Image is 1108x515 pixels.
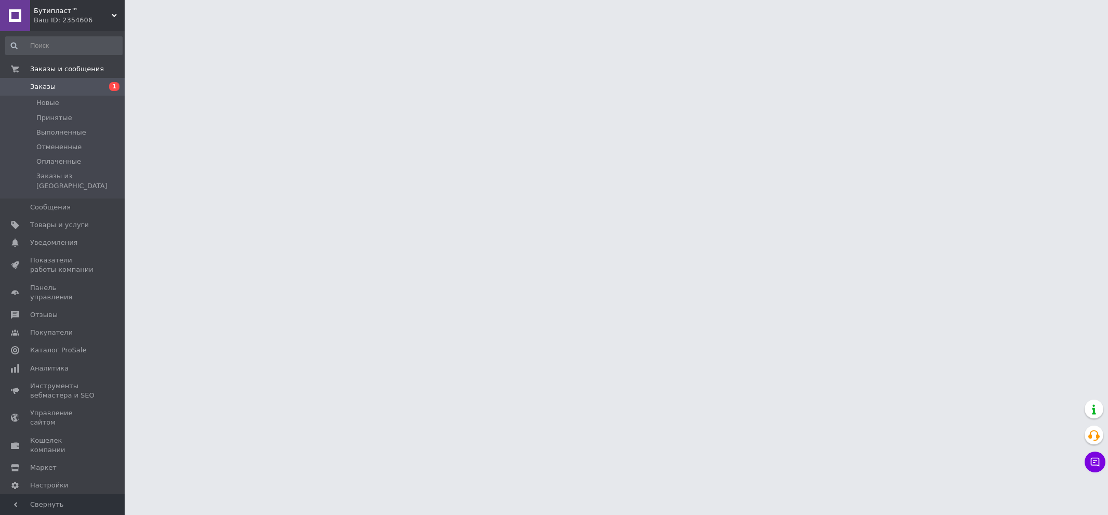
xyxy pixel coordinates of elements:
div: Ваш ID: 2354606 [34,16,125,25]
span: Заказы из [GEOGRAPHIC_DATA] [36,171,122,190]
input: Поиск [5,36,123,55]
span: Оплаченные [36,157,81,166]
span: Маркет [30,463,57,472]
span: Настройки [30,481,68,490]
span: Покупатели [30,328,73,337]
span: Отзывы [30,310,58,320]
span: Товары и услуги [30,220,89,230]
span: Сообщения [30,203,71,212]
span: Бутипласт™ [34,6,112,16]
span: Управление сайтом [30,408,96,427]
span: Новые [36,98,59,108]
span: Каталог ProSale [30,346,86,355]
span: Выполненные [36,128,86,137]
span: 1 [109,82,119,91]
span: Показатели работы компании [30,256,96,274]
span: Инструменты вебмастера и SEO [30,381,96,400]
span: Панель управления [30,283,96,302]
span: Заказы и сообщения [30,64,104,74]
span: Отмененные [36,142,82,152]
button: Чат с покупателем [1085,452,1105,472]
span: Принятые [36,113,72,123]
span: Кошелек компании [30,436,96,455]
span: Аналитика [30,364,69,373]
span: Уведомления [30,238,77,247]
span: Заказы [30,82,56,91]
